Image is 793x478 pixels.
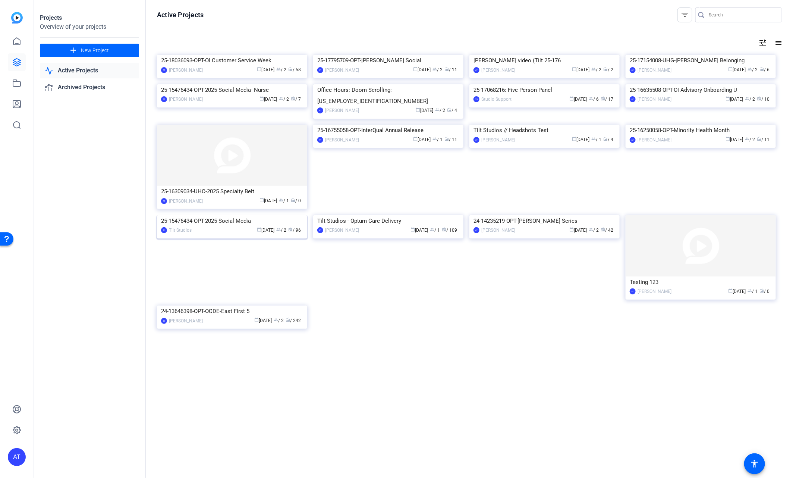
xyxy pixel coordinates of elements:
[630,277,772,288] div: Testing 123
[257,227,262,232] span: calendar_today
[726,97,743,102] span: [DATE]
[317,227,323,233] div: AT
[289,67,301,72] span: / 58
[169,96,203,103] div: [PERSON_NAME]
[745,137,755,142] span: / 2
[709,10,776,19] input: Search
[757,137,770,142] span: / 11
[40,80,139,95] a: Archived Projects
[589,97,599,102] span: / 6
[601,96,605,101] span: radio
[40,13,139,22] div: Projects
[481,136,515,144] div: [PERSON_NAME]
[729,67,746,72] span: [DATE]
[630,288,636,294] div: AT
[729,288,733,293] span: calendar_today
[40,44,139,57] button: New Project
[260,198,277,203] span: [DATE]
[433,137,443,142] span: / 1
[8,448,26,466] div: AT
[592,67,596,71] span: group
[445,137,457,142] span: / 11
[445,67,457,72] span: / 11
[592,137,602,142] span: / 1
[481,96,512,103] div: Studio Support
[169,197,203,205] div: [PERSON_NAME]
[325,107,359,114] div: [PERSON_NAME]
[257,67,262,71] span: calendar_today
[161,306,303,317] div: 24-13646398-OPT-OCDE-East First 5
[317,137,323,143] div: AT
[572,67,590,72] span: [DATE]
[291,198,301,203] span: / 0
[481,226,515,234] div: [PERSON_NAME]
[570,228,587,233] span: [DATE]
[325,66,359,74] div: [PERSON_NAME]
[473,55,616,66] div: [PERSON_NAME] video (Tilt 25-176
[279,198,289,203] span: / 1
[289,227,293,232] span: radio
[638,96,671,103] div: [PERSON_NAME]
[729,289,746,294] span: [DATE]
[442,228,457,233] span: / 109
[274,318,279,322] span: group
[589,228,599,233] span: / 2
[757,96,762,101] span: radio
[570,96,574,101] span: calendar_today
[726,96,730,101] span: calendar_today
[416,107,421,112] span: calendar_today
[277,67,287,72] span: / 2
[413,137,431,142] span: [DATE]
[760,289,770,294] span: / 0
[81,47,109,54] span: New Project
[291,97,301,102] span: / 7
[325,226,359,234] div: [PERSON_NAME]
[433,137,437,141] span: group
[445,137,449,141] span: radio
[572,67,577,71] span: calendar_today
[277,67,281,71] span: group
[277,228,287,233] span: / 2
[447,108,457,113] span: / 4
[289,228,301,233] span: / 96
[758,38,767,47] mat-icon: tune
[473,67,479,73] div: AT
[69,46,78,55] mat-icon: add
[604,137,614,142] span: / 4
[317,107,323,113] div: AT
[433,67,443,72] span: / 2
[630,84,772,96] div: 25-16635508-OPT-OI Advisory Onboarding U
[748,67,752,71] span: group
[413,67,431,72] span: [DATE]
[317,67,323,73] div: AT
[169,66,203,74] div: [PERSON_NAME]
[286,318,301,323] span: / 242
[169,317,203,325] div: [PERSON_NAME]
[260,198,264,202] span: calendar_today
[161,96,167,102] div: AT
[729,67,733,71] span: calendar_today
[416,108,434,113] span: [DATE]
[745,97,755,102] span: / 2
[40,22,139,31] div: Overview of your projects
[317,215,459,226] div: Tilt Studios - Optum Care Delivery
[604,137,608,141] span: radio
[604,67,614,72] span: / 2
[286,318,290,322] span: radio
[255,318,259,322] span: calendar_today
[169,226,192,234] div: Tilt Studios
[161,67,167,73] div: AT
[430,228,440,233] span: / 1
[481,66,515,74] div: [PERSON_NAME]
[592,67,602,72] span: / 2
[255,318,272,323] span: [DATE]
[473,215,616,226] div: 24-14235219-OPT-[PERSON_NAME] Series
[630,67,636,73] div: AT
[638,66,671,74] div: [PERSON_NAME]
[760,67,764,71] span: radio
[435,108,446,113] span: / 2
[570,97,587,102] span: [DATE]
[601,97,614,102] span: / 17
[291,96,296,101] span: radio
[274,318,284,323] span: / 2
